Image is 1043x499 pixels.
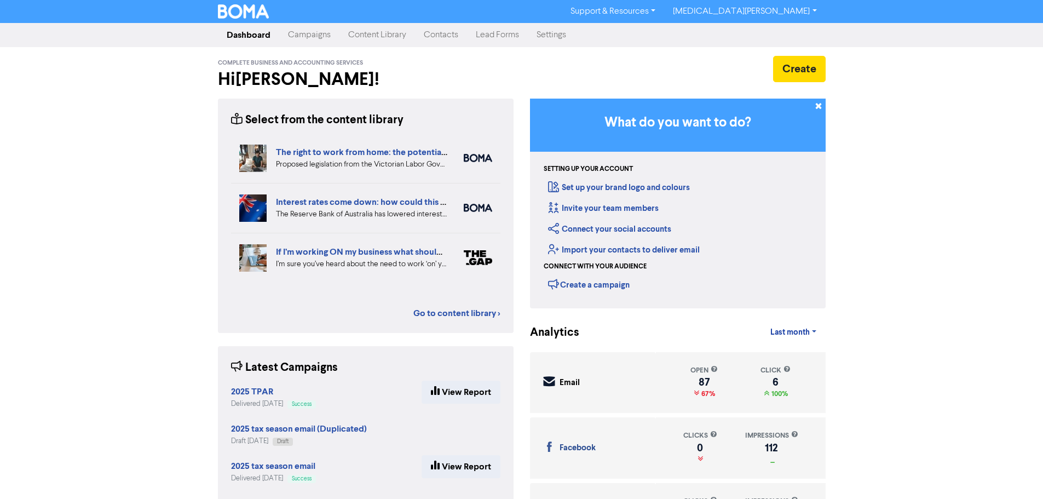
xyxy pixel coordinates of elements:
span: Success [292,476,312,481]
div: impressions [745,431,798,441]
a: Contacts [415,24,467,46]
a: Campaigns [279,24,339,46]
a: 2025 tax season email (Duplicated) [231,425,367,434]
h2: Hi [PERSON_NAME] ! [218,69,514,90]
span: 100% [769,389,788,398]
div: Connect with your audience [544,262,647,272]
a: 2025 tax season email [231,462,315,471]
strong: 2025 TPAR [231,386,273,397]
div: The Reserve Bank of Australia has lowered interest rates. What does a drop in interest rates mean... [276,209,447,220]
div: click [760,365,791,376]
a: The right to work from home: the potential impact for your employees and business [276,147,603,158]
div: Delivered [DATE] [231,399,316,409]
h3: What do you want to do? [546,115,809,131]
a: Invite your team members [548,203,659,214]
a: Last month [762,322,825,343]
div: Select from the content library [231,112,404,129]
div: Email [560,377,580,389]
div: Proposed legislation from the Victorian Labor Government could offer your employees the right to ... [276,159,447,170]
div: Latest Campaigns [231,359,338,376]
div: clicks [683,431,717,441]
div: 112 [745,444,798,452]
a: 2025 TPAR [231,388,273,397]
img: BOMA Logo [218,4,269,19]
div: Analytics [530,324,566,341]
a: Go to content library > [413,307,500,320]
strong: 2025 tax season email (Duplicated) [231,423,367,434]
div: I’m sure you’ve heard about the need to work ‘on’ your business as well as working ‘in’ your busi... [276,259,447,270]
strong: 2025 tax season email [231,461,315,472]
a: Settings [528,24,575,46]
a: Connect your social accounts [548,224,671,234]
div: Getting Started in BOMA [530,99,826,308]
span: Last month [770,328,810,337]
iframe: Chat Widget [906,381,1043,499]
div: Delivered [DATE] [231,473,316,484]
a: Import your contacts to deliver email [548,245,700,255]
button: Create [773,56,826,82]
a: [MEDICAL_DATA][PERSON_NAME] [664,3,825,20]
a: View Report [422,455,500,478]
a: Support & Resources [562,3,664,20]
a: Lead Forms [467,24,528,46]
div: 6 [760,378,791,387]
img: boma [464,204,492,212]
img: boma [464,154,492,162]
a: Interest rates come down: how could this affect your business finances? [276,197,558,208]
div: Setting up your account [544,164,633,174]
span: Complete Business and Accounting Services [218,59,363,67]
a: Set up your brand logo and colours [548,182,690,193]
span: 67% [699,389,715,398]
img: thegap [464,250,492,265]
div: Create a campaign [548,276,630,292]
a: View Report [422,381,500,404]
a: Content Library [339,24,415,46]
a: If I’m working ON my business what should I be doing? [276,246,486,257]
div: Draft [DATE] [231,436,367,446]
div: Facebook [560,442,596,455]
a: Dashboard [218,24,279,46]
div: 0 [683,444,717,452]
span: Success [292,402,312,407]
span: Draft [277,439,289,444]
div: open [690,365,718,376]
span: _ [768,455,775,464]
div: 87 [690,378,718,387]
